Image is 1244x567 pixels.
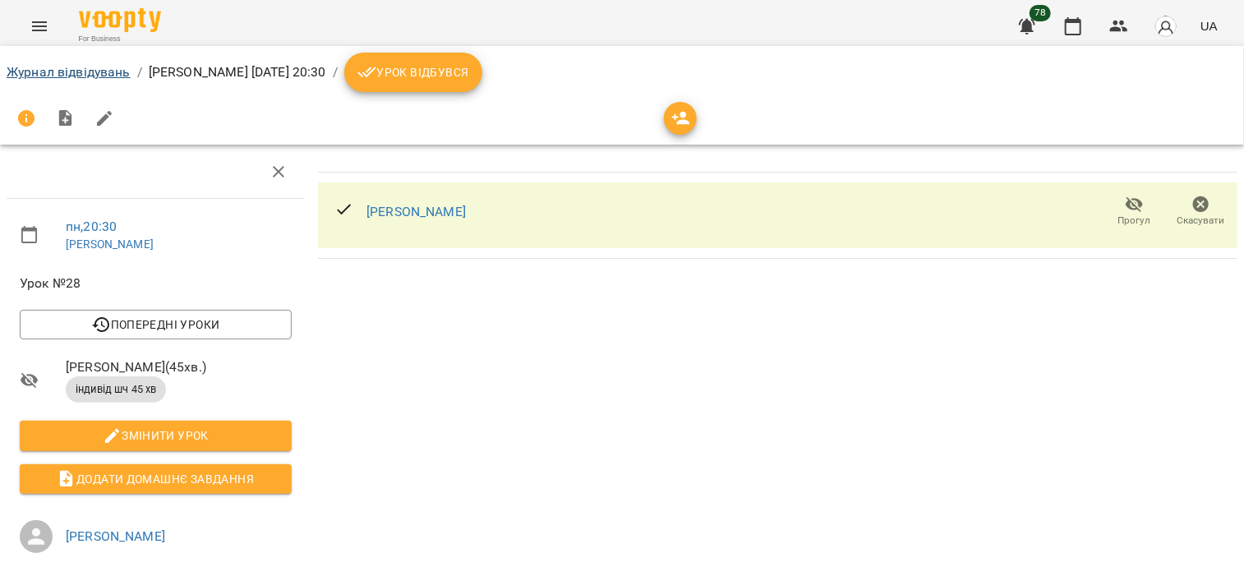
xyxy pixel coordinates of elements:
[20,421,292,450] button: Змінити урок
[66,237,154,251] a: [PERSON_NAME]
[149,62,326,82] p: [PERSON_NAME] [DATE] 20:30
[79,34,161,44] span: For Business
[7,64,131,80] a: Журнал відвідувань
[333,62,338,82] li: /
[1177,214,1225,228] span: Скасувати
[33,315,279,334] span: Попередні уроки
[20,464,292,494] button: Додати домашнє завдання
[33,426,279,445] span: Змінити урок
[33,469,279,489] span: Додати домашнє завдання
[20,310,292,339] button: Попередні уроки
[1194,11,1224,41] button: UA
[1030,5,1051,21] span: 78
[7,53,1237,92] nav: breadcrumb
[79,8,161,32] img: Voopty Logo
[1118,214,1151,228] span: Прогул
[1200,17,1218,35] span: UA
[1168,189,1234,235] button: Скасувати
[1154,15,1177,38] img: avatar_s.png
[137,62,142,82] li: /
[366,204,466,219] a: [PERSON_NAME]
[66,219,117,234] a: пн , 20:30
[66,357,292,377] span: [PERSON_NAME] ( 45 хв. )
[357,62,469,82] span: Урок відбувся
[66,382,166,397] span: індивід шч 45 хв
[20,274,292,293] span: Урок №28
[344,53,482,92] button: Урок відбувся
[66,528,165,544] a: [PERSON_NAME]
[20,7,59,46] button: Menu
[1101,189,1168,235] button: Прогул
